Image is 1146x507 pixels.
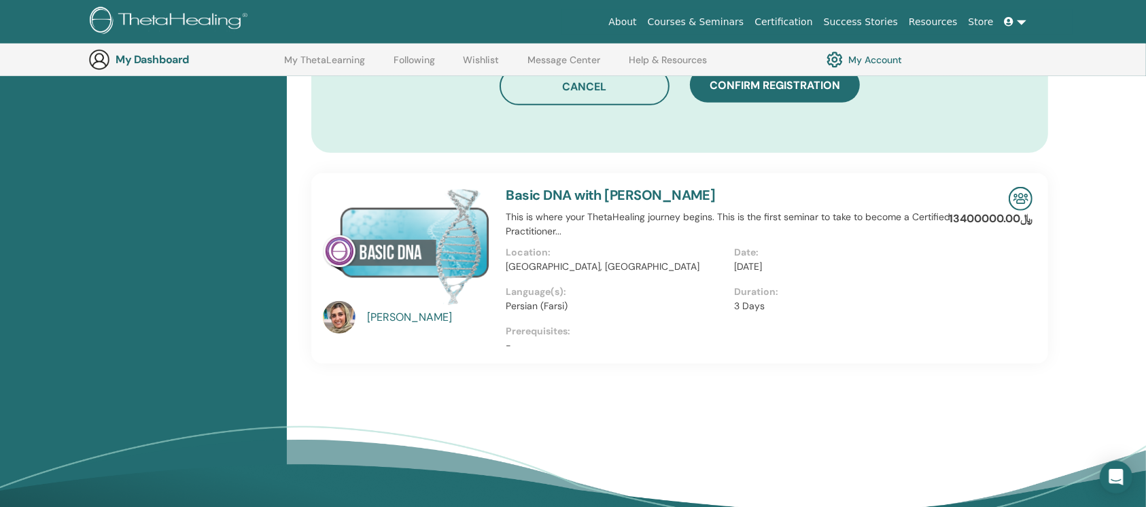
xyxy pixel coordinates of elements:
p: Prerequisites: [506,324,962,338]
div: Open Intercom Messenger [1100,461,1132,493]
p: [DATE] [734,260,954,274]
img: default.jpg [323,301,355,334]
img: logo.png [90,7,252,37]
p: This is where your ThetaHealing journey begins. This is the first seminar to take to become a Cer... [506,210,962,239]
a: [PERSON_NAME] [367,309,493,326]
a: Basic DNA with [PERSON_NAME] [506,186,716,204]
a: Resources [903,10,963,35]
p: Duration: [734,285,954,299]
a: Following [394,54,435,76]
img: generic-user-icon.jpg [88,49,110,71]
button: Cancel [500,67,670,105]
p: Location: [506,245,726,260]
h3: My Dashboard [116,53,251,66]
p: Persian (Farsi) [506,299,726,313]
a: My Account [827,48,902,71]
p: [GEOGRAPHIC_DATA], [GEOGRAPHIC_DATA] [506,260,726,274]
p: - [506,338,962,353]
a: Success Stories [818,10,903,35]
span: Cancel [562,80,606,94]
p: ﷼13400000.00 [949,211,1032,227]
p: Date: [734,245,954,260]
a: Wishlist [464,54,500,76]
a: Help & Resources [629,54,707,76]
p: Language(s): [506,285,726,299]
a: Certification [749,10,818,35]
img: cog.svg [827,48,843,71]
a: Message Center [527,54,600,76]
img: In-Person Seminar [1009,187,1032,211]
a: Store [963,10,999,35]
p: 3 Days [734,299,954,313]
a: About [603,10,642,35]
button: Confirm registration [690,67,860,103]
img: Basic DNA [323,187,490,304]
a: Courses & Seminars [642,10,750,35]
a: My ThetaLearning [284,54,365,76]
span: Confirm registration [710,78,840,92]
